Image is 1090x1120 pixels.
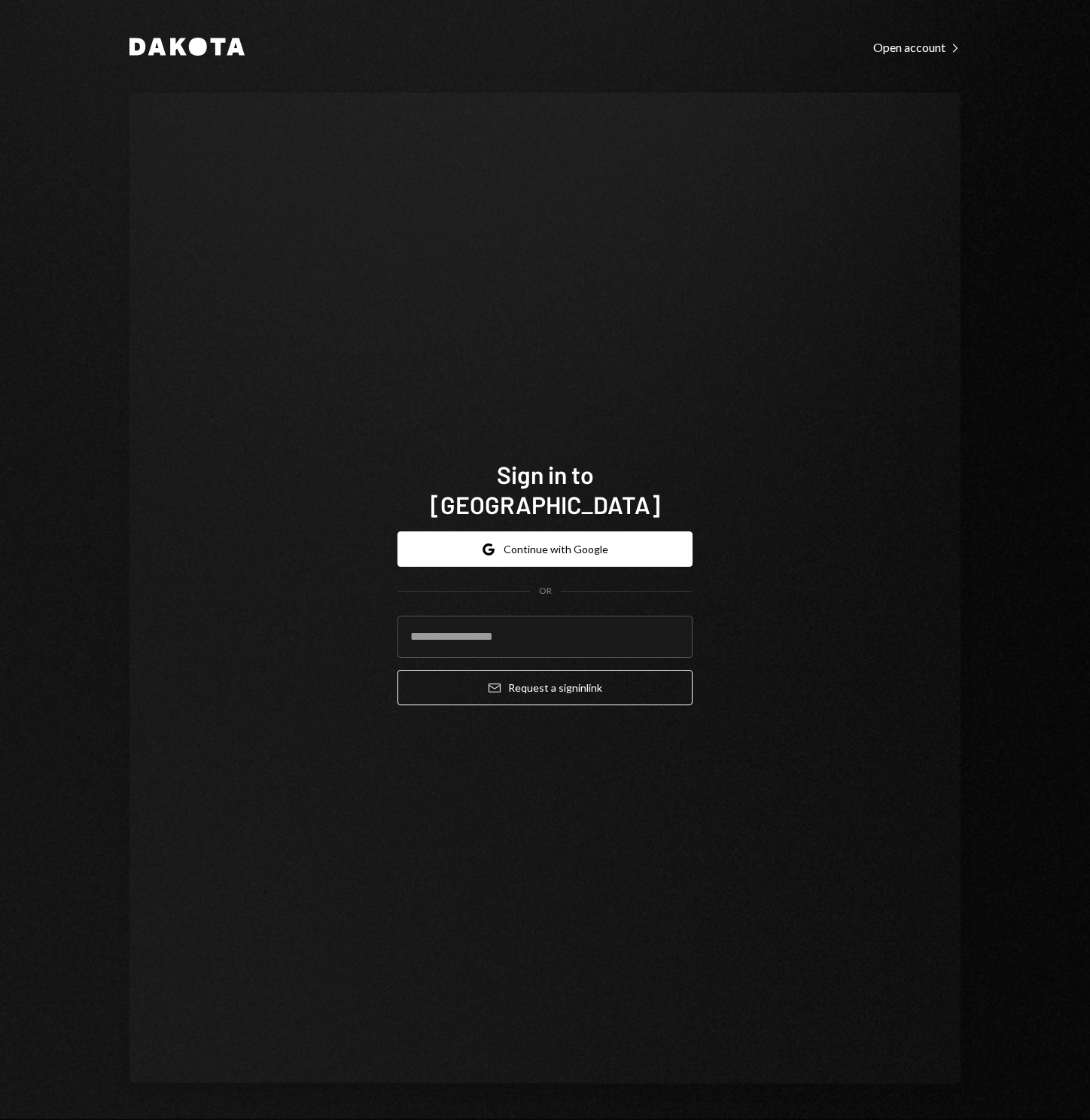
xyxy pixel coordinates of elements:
[873,40,961,55] div: Open account
[539,585,552,598] div: OR
[397,670,693,705] button: Request a signinlink
[873,38,961,55] a: Open account
[397,459,693,519] h1: Sign in to [GEOGRAPHIC_DATA]
[397,531,693,567] button: Continue with Google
